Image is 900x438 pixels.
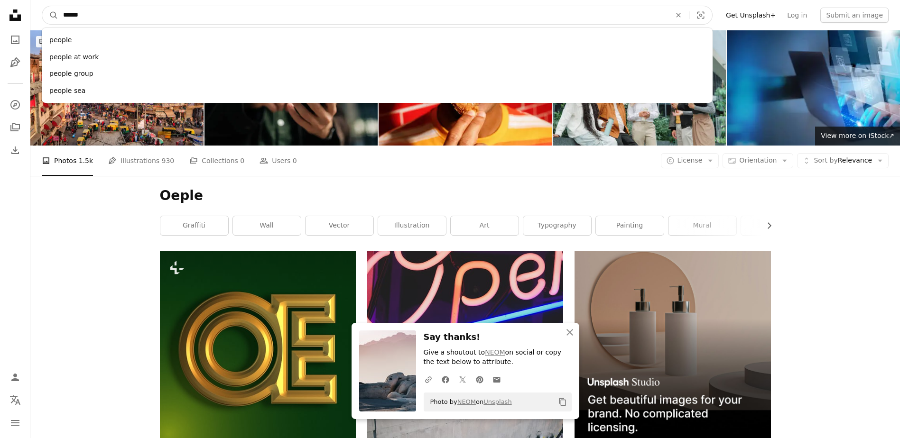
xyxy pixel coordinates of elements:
[437,370,454,389] a: Share on Facebook
[30,30,277,53] a: Browse premium images on iStock|20% off at [GEOGRAPHIC_DATA]↗
[160,344,356,353] a: a gold letter with a green background
[6,391,25,410] button: Language
[488,370,505,389] a: Share over email
[424,348,572,367] p: Give a shoutout to on social or copy the text below to attribute.
[555,394,571,410] button: Copy to clipboard
[457,398,476,405] a: NEOM
[523,216,591,235] a: typography
[6,30,25,49] a: Photos
[814,156,837,164] span: Sort by
[260,146,297,176] a: Users 0
[6,118,25,137] a: Collections
[483,398,511,405] a: Unsplash
[661,153,719,168] button: License
[160,187,771,204] h1: Oeple
[761,216,771,235] button: scroll list to the right
[367,300,563,309] a: a close up of a neon sign on a building
[677,156,703,164] span: License
[596,216,664,235] a: painting
[451,216,519,235] a: art
[6,6,25,27] a: Home — Unsplash
[189,146,244,176] a: Collections 0
[485,348,505,356] a: NEOM
[720,8,781,23] a: Get Unsplash+
[815,127,900,146] a: View more on iStock↗
[306,216,373,235] a: vector
[814,156,872,165] span: Relevance
[723,153,793,168] button: Orientation
[739,156,777,164] span: Orientation
[6,141,25,160] a: Download History
[233,216,301,235] a: wall
[471,370,488,389] a: Share on Pinterest
[689,6,712,24] button: Visual search
[820,8,889,23] button: Submit an image
[240,155,244,166] span: 0
[6,368,25,387] a: Log in / Sign up
[42,65,713,82] div: people group
[42,6,58,24] button: Search Unsplash
[160,216,228,235] a: graffiti
[367,251,563,358] img: a close up of a neon sign on a building
[42,6,713,25] form: Find visuals sitewide
[668,6,689,24] button: Clear
[42,82,713,100] div: people sea
[454,370,471,389] a: Share on Twitter
[39,37,156,45] span: Browse premium images on iStock |
[6,95,25,114] a: Explore
[426,394,512,410] span: Photo by on
[42,32,713,49] div: people
[668,216,736,235] a: mural
[39,37,268,45] span: 20% off at [GEOGRAPHIC_DATA] ↗
[30,30,204,146] img: City life - Main Bazar, Paharganj, New Delhi, India
[797,153,889,168] button: Sort byRelevance
[424,330,572,344] h3: Say thanks!
[42,49,713,66] div: people at work
[6,53,25,72] a: Illustrations
[293,155,297,166] span: 0
[162,155,175,166] span: 930
[108,146,174,176] a: Illustrations 930
[821,132,894,139] span: View more on iStock ↗
[741,216,809,235] a: text
[6,413,25,432] button: Menu
[727,30,900,146] img: ERP, document management concept.Businessman working with laptop computer with icons on virtual s...
[378,216,446,235] a: illustration
[781,8,813,23] a: Log in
